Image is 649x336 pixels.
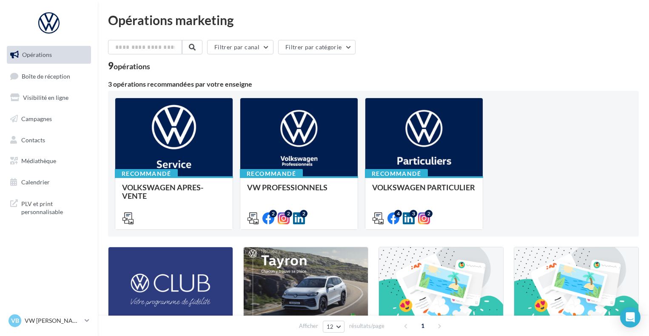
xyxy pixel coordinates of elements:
a: PLV et print personnalisable [5,195,93,220]
span: VW PROFESSIONNELS [247,183,327,192]
a: Calendrier [5,173,93,191]
div: Opérations marketing [108,14,639,26]
a: Médiathèque [5,152,93,170]
button: Filtrer par canal [207,40,273,54]
button: Filtrer par catégorie [278,40,356,54]
span: VB [11,316,19,325]
div: 9 [108,61,150,71]
span: Médiathèque [21,157,56,164]
span: Contacts [21,136,45,143]
div: 3 opérations recommandées par votre enseigne [108,81,639,88]
a: Boîte de réception [5,67,93,85]
div: Open Intercom Messenger [620,307,640,328]
a: Contacts [5,131,93,149]
span: résultats/page [349,322,384,330]
div: opérations [114,62,150,70]
span: Afficher [299,322,318,330]
span: VOLKSWAGEN PARTICULIER [372,183,475,192]
span: PLV et print personnalisable [21,198,88,216]
span: Opérations [22,51,52,58]
button: 12 [323,321,344,333]
div: Recommandé [365,169,428,178]
a: Opérations [5,46,93,64]
a: VB VW [PERSON_NAME] [7,313,91,329]
div: 2 [269,210,277,217]
span: 12 [327,323,334,330]
div: 3 [410,210,417,217]
span: VOLKSWAGEN APRES-VENTE [122,183,203,200]
span: Calendrier [21,178,50,186]
div: Recommandé [240,169,303,178]
div: Recommandé [115,169,178,178]
span: Campagnes [21,115,52,122]
span: Boîte de réception [22,72,70,79]
span: Visibilité en ligne [23,94,68,101]
a: Visibilité en ligne [5,89,93,107]
div: 2 [300,210,307,217]
a: Campagnes [5,110,93,128]
div: 2 [425,210,433,217]
div: 2 [285,210,292,217]
div: 4 [394,210,402,217]
span: 1 [416,319,430,333]
p: VW [PERSON_NAME] [25,316,81,325]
